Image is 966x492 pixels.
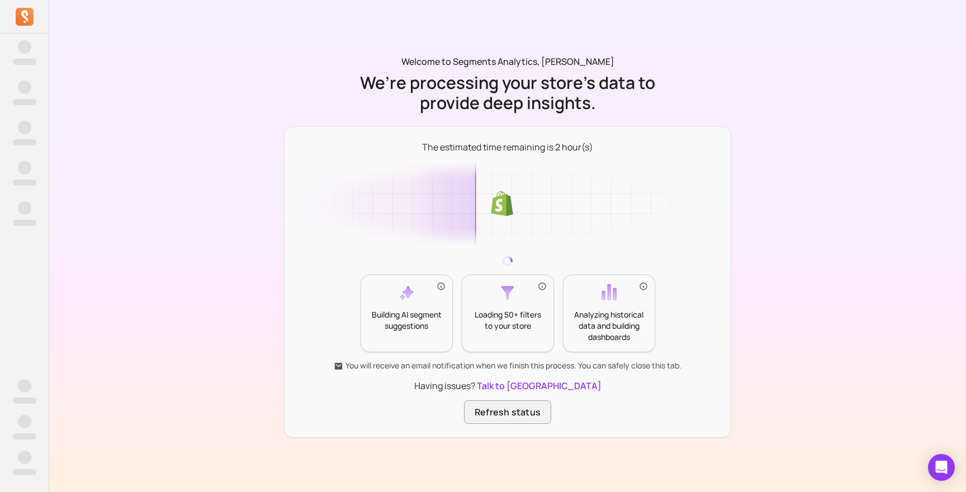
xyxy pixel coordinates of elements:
p: Having issues? [414,379,602,392]
button: Talk to [GEOGRAPHIC_DATA] [477,379,602,392]
span: ‌ [13,59,36,65]
span: ‌ [13,139,36,145]
span: ‌ [18,40,31,54]
span: ‌ [13,398,36,404]
span: ‌ [18,415,31,428]
img: Data loading [284,162,731,248]
span: ‌ [18,161,31,174]
span: ‌ [18,379,31,392]
p: Building AI segment suggestions [370,309,443,332]
p: The estimated time remaining is 2 hour(s) [422,140,593,154]
p: You will receive an email notification when we finish this process. You can safely close this tab. [334,360,681,371]
span: ‌ [13,469,36,475]
span: ‌ [18,451,31,464]
p: Loading 50+ filters to your store [471,309,544,332]
p: Welcome to Segments Analytics, [PERSON_NAME] [401,55,614,68]
span: ‌ [13,433,36,439]
p: We’re processing your store’s data to provide deep insights. [357,73,658,113]
span: ‌ [18,121,31,134]
span: ‌ [13,220,36,226]
span: ‌ [13,99,36,105]
button: Refresh status [464,400,551,424]
p: Analyzing historical data and building dashboards [572,309,646,343]
span: ‌ [18,201,31,215]
span: ‌ [18,81,31,94]
div: Open Intercom Messenger [928,454,955,481]
span: ‌ [13,179,36,186]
